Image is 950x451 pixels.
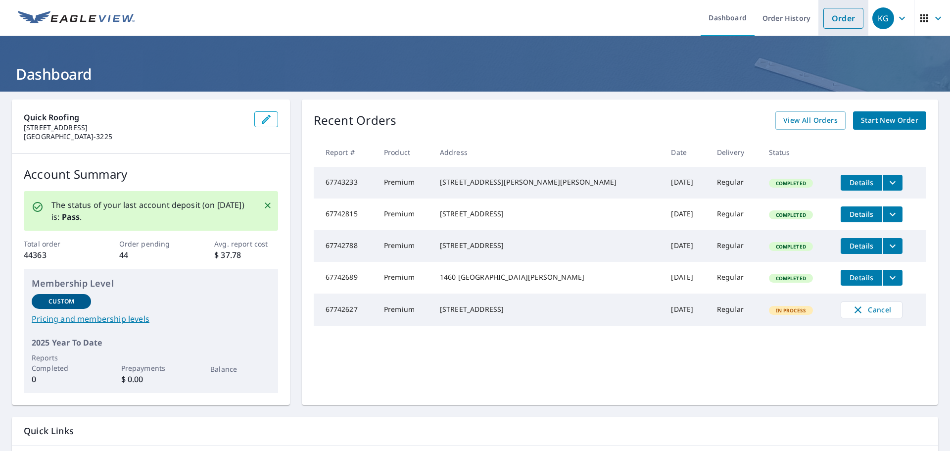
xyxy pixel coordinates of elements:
[24,132,246,141] p: [GEOGRAPHIC_DATA]-3225
[847,241,876,251] span: Details
[770,307,812,314] span: In Process
[24,249,87,261] p: 44363
[24,425,926,437] p: Quick Links
[770,180,812,187] span: Completed
[32,352,91,373] p: Reports Completed
[432,138,664,167] th: Address
[119,249,183,261] p: 44
[24,239,87,249] p: Total order
[770,211,812,218] span: Completed
[314,199,376,230] td: 67742815
[882,238,902,254] button: filesDropdownBtn-67742788
[775,111,846,130] a: View All Orders
[48,297,74,306] p: Custom
[783,114,838,127] span: View All Orders
[376,167,432,199] td: Premium
[709,230,761,262] td: Regular
[12,64,938,84] h1: Dashboard
[841,206,882,222] button: detailsBtn-67742815
[440,272,656,282] div: 1460 [GEOGRAPHIC_DATA][PERSON_NAME]
[24,123,246,132] p: [STREET_ADDRESS]
[51,199,251,223] p: The status of your last account deposit (on [DATE]) is: .
[32,277,270,290] p: Membership Level
[376,262,432,294] td: Premium
[663,138,709,167] th: Date
[32,337,270,349] p: 2025 Year To Date
[709,167,761,199] td: Regular
[847,209,876,219] span: Details
[663,230,709,262] td: [DATE]
[882,175,902,191] button: filesDropdownBtn-67743233
[314,230,376,262] td: 67742788
[847,273,876,282] span: Details
[709,262,761,294] td: Regular
[841,175,882,191] button: detailsBtn-67743233
[261,199,274,212] button: Close
[210,364,270,374] p: Balance
[709,199,761,230] td: Regular
[853,111,926,130] a: Start New Order
[121,363,181,373] p: Prepayments
[314,167,376,199] td: 67743233
[847,178,876,187] span: Details
[24,111,246,123] p: Quick Roofing
[440,304,656,314] div: [STREET_ADDRESS]
[376,199,432,230] td: Premium
[663,262,709,294] td: [DATE]
[440,241,656,251] div: [STREET_ADDRESS]
[841,270,882,286] button: detailsBtn-67742689
[851,304,892,316] span: Cancel
[882,206,902,222] button: filesDropdownBtn-67742815
[663,167,709,199] td: [DATE]
[62,211,80,222] b: Pass
[314,138,376,167] th: Report #
[314,294,376,326] td: 67742627
[841,238,882,254] button: detailsBtn-67742788
[121,373,181,385] p: $ 0.00
[376,294,432,326] td: Premium
[214,249,278,261] p: $ 37.78
[861,114,918,127] span: Start New Order
[214,239,278,249] p: Avg. report cost
[709,294,761,326] td: Regular
[823,8,863,29] a: Order
[872,7,894,29] div: KG
[314,111,397,130] p: Recent Orders
[24,165,278,183] p: Account Summary
[770,275,812,282] span: Completed
[18,11,135,26] img: EV Logo
[314,262,376,294] td: 67742689
[119,239,183,249] p: Order pending
[663,199,709,230] td: [DATE]
[841,301,902,318] button: Cancel
[376,230,432,262] td: Premium
[32,373,91,385] p: 0
[663,294,709,326] td: [DATE]
[761,138,833,167] th: Status
[440,209,656,219] div: [STREET_ADDRESS]
[440,177,656,187] div: [STREET_ADDRESS][PERSON_NAME][PERSON_NAME]
[882,270,902,286] button: filesDropdownBtn-67742689
[32,313,270,325] a: Pricing and membership levels
[709,138,761,167] th: Delivery
[376,138,432,167] th: Product
[770,243,812,250] span: Completed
